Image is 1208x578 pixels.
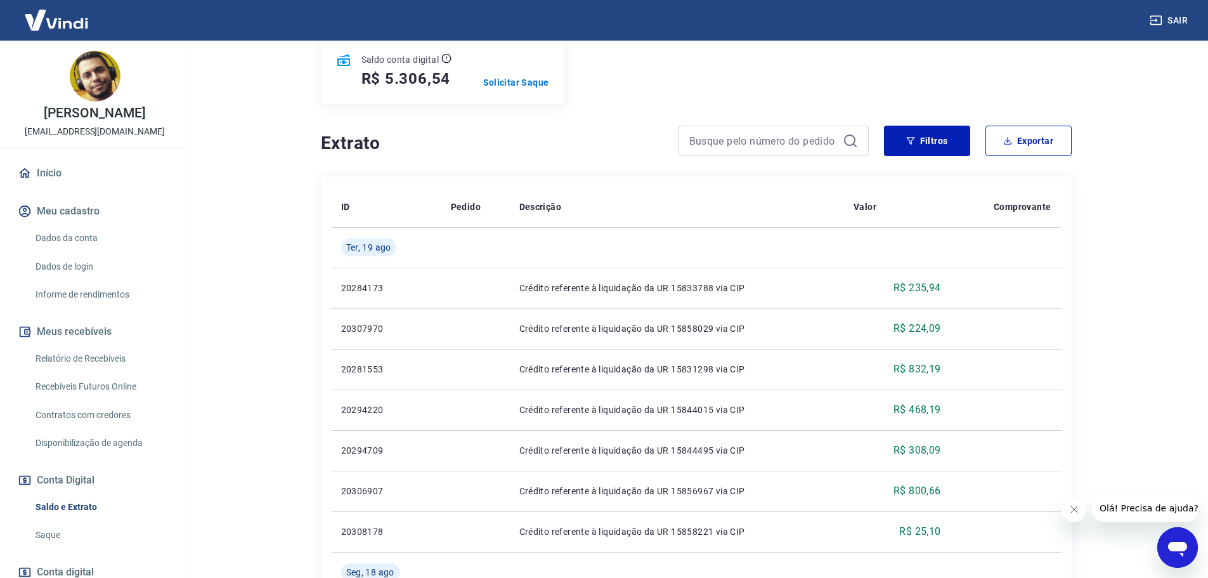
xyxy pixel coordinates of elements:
p: 20294709 [341,444,431,457]
p: Crédito referente à liquidação da UR 15844015 via CIP [519,404,833,416]
p: [EMAIL_ADDRESS][DOMAIN_NAME] [25,125,165,138]
p: Crédito referente à liquidação da UR 15856967 via CIP [519,485,833,497]
p: 20308178 [341,525,431,538]
p: [PERSON_NAME] [44,107,145,120]
iframe: Botão para abrir a janela de mensagens [1157,527,1198,568]
p: Crédito referente à liquidação da UR 15831298 via CIP [519,363,833,376]
p: R$ 832,19 [893,362,941,377]
p: R$ 235,94 [893,280,941,296]
p: Pedido [451,200,481,213]
p: 20294220 [341,404,431,416]
button: Sair [1147,9,1193,32]
a: Disponibilização de agenda [30,430,174,456]
p: 20307970 [341,322,431,335]
a: Solicitar Saque [483,76,549,89]
p: Saldo conta digital [361,53,439,66]
h5: R$ 5.306,54 [361,69,451,89]
p: R$ 800,66 [893,483,941,499]
p: Comprovante [994,200,1051,213]
p: R$ 308,09 [893,443,941,458]
p: ID [341,200,350,213]
p: Crédito referente à liquidação da UR 15858029 via CIP [519,322,833,335]
span: Olá! Precisa de ajuda? [8,9,107,19]
p: Descrição [519,200,562,213]
h4: Extrato [321,131,663,156]
a: Contratos com credores [30,402,174,428]
p: R$ 25,10 [899,524,940,539]
p: Valor [854,200,876,213]
button: Meus recebíveis [15,318,174,346]
p: R$ 468,19 [893,402,941,417]
button: Conta Digital [15,466,174,494]
a: Dados de login [30,254,174,280]
a: Início [15,159,174,187]
a: Saldo e Extrato [30,494,174,520]
a: Relatório de Recebíveis [30,346,174,372]
p: Crédito referente à liquidação da UR 15833788 via CIP [519,282,833,294]
iframe: Mensagem da empresa [1092,494,1198,522]
p: 20281553 [341,363,431,376]
img: e7c2a1f0-a312-47b3-b723-9594a28638e2.jpeg [70,51,120,102]
button: Exportar [985,126,1072,156]
p: Crédito referente à liquidação da UR 15858221 via CIP [519,525,833,538]
button: Meu cadastro [15,197,174,225]
a: Saque [30,522,174,548]
p: 20306907 [341,485,431,497]
button: Filtros [884,126,970,156]
p: R$ 224,09 [893,321,941,336]
input: Busque pelo número do pedido [689,131,838,150]
a: Dados da conta [30,225,174,251]
iframe: Fechar mensagem [1062,497,1087,522]
img: Vindi [15,1,98,39]
p: Crédito referente à liquidação da UR 15844495 via CIP [519,444,833,457]
a: Recebíveis Futuros Online [30,374,174,400]
a: Informe de rendimentos [30,282,174,308]
span: Ter, 19 ago [346,241,391,254]
p: 20284173 [341,282,431,294]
